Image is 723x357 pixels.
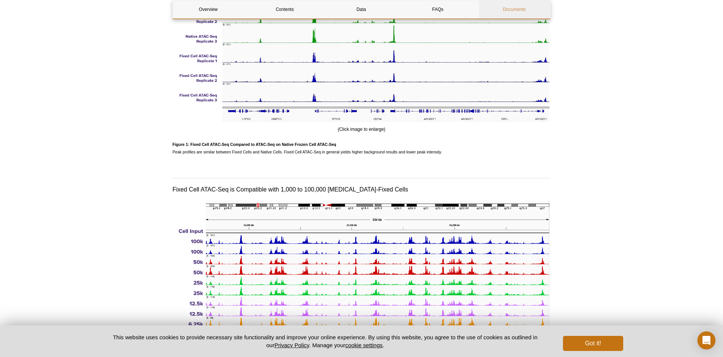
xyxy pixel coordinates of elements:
h3: Fixed Cell ATAC-Seq is Compatible with 1,000 to 100,000 [MEDICAL_DATA]-Fixed Cells [172,185,551,194]
p: This website uses cookies to provide necessary site functionality and improve your online experie... [100,333,551,349]
div: Open Intercom Messenger [697,331,715,349]
a: Privacy Policy [275,342,309,348]
strong: Figure 1: Fixed Cell ATAC-Seq Compared to ATAC-Seq on Native Frozen Cell ATAC-Seq [172,142,336,147]
button: Got it! [563,336,623,351]
span: (Click image to enlarge) [338,127,386,132]
a: FAQs [403,0,473,18]
a: Data [326,0,397,18]
span: Peak profiles are similar between Fixed Cells and Native Cells. Fixed Cell ATAC-Seq in general yi... [172,142,442,154]
a: Overview [173,0,244,18]
a: Contents [249,0,320,18]
a: Documents [479,0,550,18]
button: cookie settings [345,342,383,348]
